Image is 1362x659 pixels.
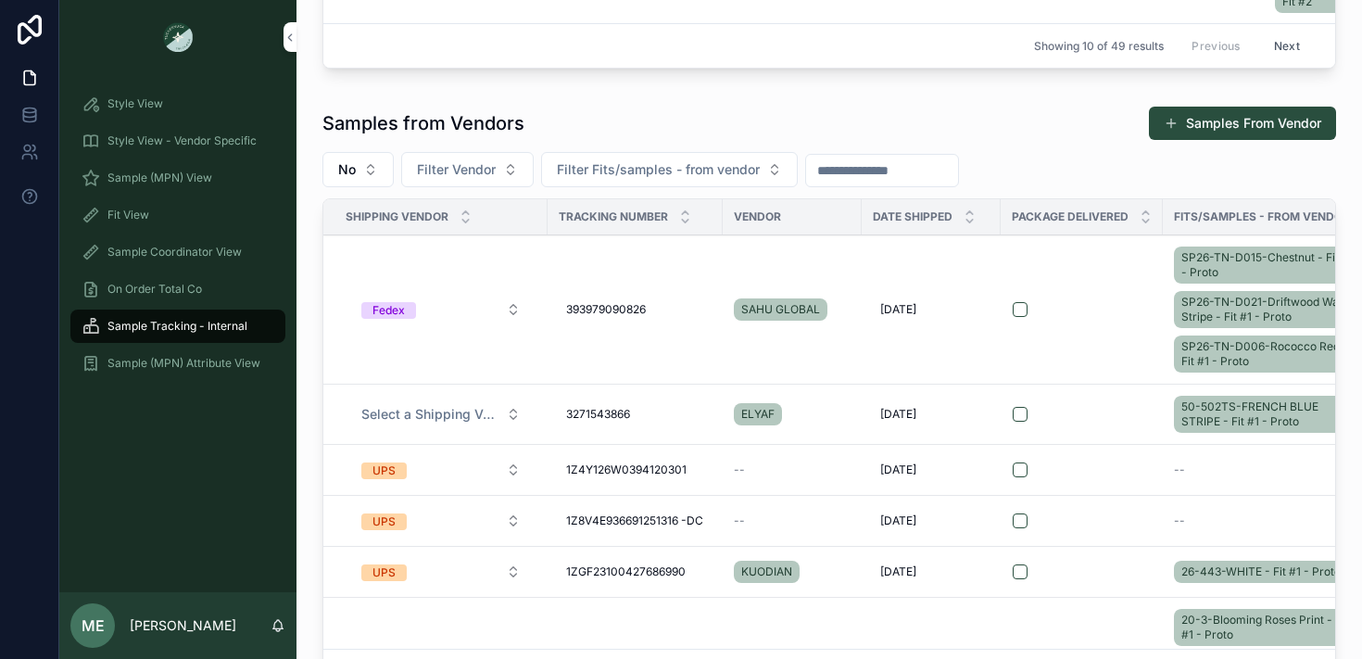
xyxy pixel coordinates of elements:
button: Select Button [541,152,798,187]
a: 393979090826 [559,295,712,324]
span: 50-502TS-FRENCH BLUE STRIPE - Fit #1 - Proto [1181,399,1358,429]
a: [DATE] [873,506,990,536]
span: Filter Vendor [417,160,496,179]
span: Select a Shipping Vendor [361,405,498,424]
a: 3271543866 [559,399,712,429]
span: KUODIAN [741,564,792,579]
span: SP26-TN-D015-Chestnut - Fit #1 - Proto [1181,250,1358,280]
span: No [338,160,356,179]
a: [DATE] [873,455,990,485]
a: [DATE] [873,557,990,587]
span: Style View - Vendor Specific [107,133,257,148]
button: Select Button [347,555,536,589]
a: SAHU GLOBAL [734,298,827,321]
span: 20-3-Blooming Roses Print - Fit #1 - Proto [1181,613,1358,642]
h1: Samples from Vendors [322,110,524,136]
a: KUODIAN [734,557,851,587]
span: SP26-TN-D006-Rococco Red - Fit #1 - Proto [1181,339,1358,369]
span: Filter Fits/samples - from vendor [557,160,760,179]
a: 1Z4Y126W0394120301 [559,455,712,485]
a: [DATE] [873,295,990,324]
a: -- [734,463,851,477]
button: Select Button [401,152,534,187]
p: [PERSON_NAME] [130,616,236,635]
span: Sample (MPN) Attribute View [107,356,260,371]
a: 1Z8V4E936691251316 -DC [559,506,712,536]
span: 1ZGF23100427686990 [566,564,686,579]
span: Fits/samples - from vendor [1174,209,1350,224]
a: Sample (MPN) Attribute View [70,347,285,380]
span: 26-443-WHITE - Fit #1 - Proto [1181,564,1341,579]
span: -- [734,513,745,528]
a: Select Button [346,292,536,327]
span: Tracking Number [559,209,668,224]
a: Sample Tracking - Internal [70,310,285,343]
button: Next [1261,32,1313,60]
button: Select Button [347,398,536,431]
a: Select Button [346,503,536,539]
span: [DATE] [880,463,916,477]
a: -- [734,513,851,528]
span: Style View [107,96,163,111]
div: scrollable content [59,74,296,404]
a: Style View - Vendor Specific [70,124,285,158]
a: 1ZGF23100427686990 [559,557,712,587]
a: Select Button [346,452,536,488]
span: SAHU GLOBAL [741,302,820,317]
a: Sample (MPN) View [70,161,285,195]
span: [DATE] [880,564,916,579]
a: ELYAF [734,403,782,425]
button: Select Button [347,293,536,326]
a: Select Button [346,397,536,432]
a: [DATE] [873,399,990,429]
button: Select Button [347,453,536,487]
span: Vendor [734,209,781,224]
span: ELYAF [741,407,775,422]
button: Select Button [322,152,394,187]
a: ELYAF [734,399,851,429]
span: Showing 10 of 49 results [1034,39,1164,54]
span: Sample Coordinator View [107,245,242,260]
a: Select Button [346,554,536,589]
a: 26-443-WHITE - Fit #1 - Proto [1174,561,1348,583]
span: 1Z8V4E936691251316 -DC [566,513,703,528]
span: [DATE] [880,302,916,317]
span: SP26-TN-D021-Driftwood Wave Stripe - Fit #1 - Proto [1181,295,1358,324]
span: 1Z4Y126W0394120301 [566,463,687,477]
a: Sample Coordinator View [70,235,285,269]
span: -- [1174,513,1185,528]
div: UPS [372,513,396,530]
span: Sample (MPN) View [107,171,212,185]
span: On Order Total Co [107,282,202,297]
span: [DATE] [880,407,916,422]
a: Style View [70,87,285,120]
span: ME [82,615,105,637]
a: Fit View [70,198,285,232]
span: Date Shipped [873,209,952,224]
img: App logo [163,22,193,52]
a: KUODIAN [734,561,800,583]
a: On Order Total Co [70,272,285,306]
span: Shipping Vendor [346,209,448,224]
div: Fedex [372,302,405,319]
div: UPS [372,463,396,479]
button: Samples From Vendor [1149,107,1336,140]
span: Sample Tracking - Internal [107,319,247,334]
span: [DATE] [880,513,916,528]
span: 393979090826 [566,302,646,317]
button: Select Button [347,504,536,538]
span: Package Delivered [1012,209,1129,224]
span: -- [1174,463,1185,477]
span: 3271543866 [566,407,630,422]
div: UPS [372,564,396,581]
span: Fit View [107,208,149,222]
span: -- [734,463,745,477]
a: SAHU GLOBAL [734,295,851,324]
